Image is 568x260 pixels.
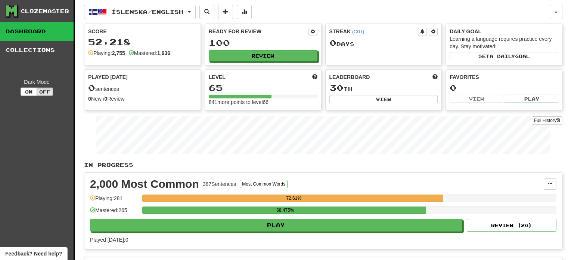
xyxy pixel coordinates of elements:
p: In Progress [84,161,562,169]
button: Íslenska/English [84,5,196,19]
div: th [329,83,438,93]
button: View [329,95,438,103]
span: Played [DATE]: 0 [90,237,128,243]
div: Clozemaster [21,7,69,15]
div: 65 [209,83,317,92]
div: 52,218 [88,37,197,47]
button: Seta dailygoal [450,52,558,60]
button: View [450,95,503,103]
span: Leaderboard [329,73,370,81]
button: Most Common Words [240,180,288,188]
a: (CDT) [352,29,364,34]
span: Open feedback widget [5,250,62,257]
button: Play [90,219,462,232]
div: Streak [329,28,418,35]
div: Playing: 281 [90,195,139,207]
div: 100 [209,38,317,48]
div: Mastered: 265 [90,207,139,219]
div: Ready for Review [209,28,308,35]
div: Favorites [450,73,558,81]
span: Level [209,73,226,81]
button: Review (20) [467,219,556,232]
div: Playing: [88,49,125,57]
div: sentences [88,83,197,93]
strong: 1,936 [157,50,170,56]
span: 0 [329,37,336,48]
div: Score [88,28,197,35]
div: New / Review [88,95,197,103]
div: 841 more points to level 66 [209,98,317,106]
span: This week in points, UTC [432,73,438,81]
strong: 2,755 [112,50,125,56]
div: 68.475% [145,207,426,214]
span: Íslenska / English [112,9,183,15]
div: Mastered: [129,49,170,57]
span: Score more points to level up [312,73,317,81]
div: 2,000 Most Common [90,178,199,190]
span: 0 [88,82,95,93]
div: Daily Goal [450,28,558,35]
button: Review [209,50,317,61]
strong: 0 [105,96,108,102]
div: 72.61% [145,195,443,202]
button: Search sentences [199,5,214,19]
div: Day s [329,38,438,48]
button: More stats [237,5,252,19]
button: Off [37,88,53,96]
div: Learning a language requires practice every day. Stay motivated! [450,35,558,50]
strong: 0 [88,96,91,102]
button: Add sentence to collection [218,5,233,19]
span: a daily [490,53,515,59]
a: Full History [532,116,562,125]
div: Dark Mode [6,78,68,86]
button: Play [505,95,558,103]
button: On [21,88,37,96]
span: Played [DATE] [88,73,128,81]
div: 387 Sentences [203,180,236,188]
span: 30 [329,82,344,93]
div: 0 [450,83,558,92]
